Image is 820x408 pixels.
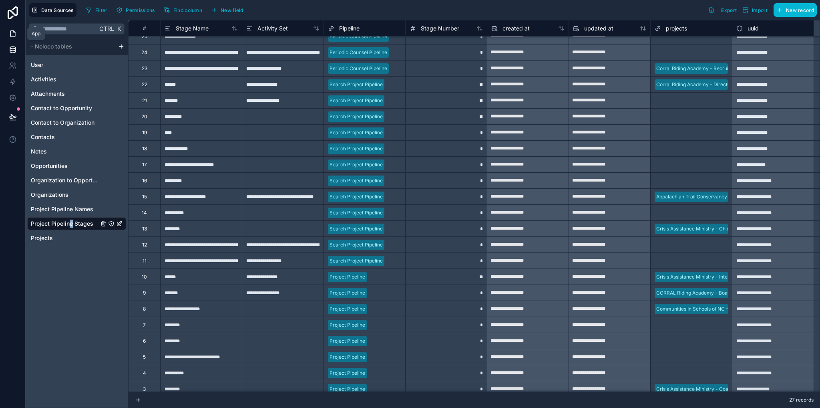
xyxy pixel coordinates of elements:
div: 14 [142,210,147,216]
div: Search Project Pipeline [330,145,383,152]
div: Search Project Pipeline [330,193,383,200]
span: Export [721,7,737,13]
span: uuid [748,24,759,32]
div: Corral Riding Academy - Recruiting [656,65,737,72]
div: Periodic Counsel Pipeline [330,33,387,40]
div: Search Project Pipeline [330,225,383,232]
span: Find column [173,7,202,13]
span: Pipeline [339,24,360,32]
span: Filter [95,7,108,13]
div: 10 [142,274,147,280]
div: Crisis Assistance Ministry - Coaching of CAO [656,386,758,393]
div: 4 [143,370,146,376]
button: New field [208,4,246,16]
div: 22 [142,81,147,88]
div: 18 [142,145,147,152]
span: Permissions [126,7,155,13]
span: New record [786,7,814,13]
a: New record [770,3,817,17]
button: Data Sources [29,3,76,17]
div: 9 [143,290,146,296]
div: Project Pipeline [330,337,365,345]
button: Export [705,3,740,17]
span: Stage Number [421,24,459,32]
div: 7 [143,322,146,328]
div: 11 [143,258,147,264]
div: Project Pipeline [330,305,365,313]
div: 24 [141,49,147,56]
div: Crisis Assistance Ministry - Chief Advancement Officer Search [656,225,798,232]
div: CORRAL Riding Academy - Board Retreat [656,289,750,297]
div: App [32,30,40,37]
button: Filter [83,4,111,16]
span: 27 records [789,397,814,403]
div: Project Pipeline [330,370,365,377]
div: 17 [142,162,147,168]
button: Permissions [113,4,157,16]
a: Permissions [113,4,161,16]
div: 15 [142,194,147,200]
div: Periodic Counsel Pipeline [330,49,387,56]
span: Stage Name [176,24,209,32]
span: Activity Set [257,24,288,32]
div: 13 [142,226,147,232]
div: 8 [143,306,146,312]
span: created at [502,24,530,32]
div: 21 [142,97,147,104]
div: Search Project Pipeline [330,209,383,216]
span: Import [752,7,768,13]
div: 23 [142,65,147,72]
div: Search Project Pipeline [330,161,383,168]
div: 16 [142,178,147,184]
div: Search Project Pipeline [330,177,383,184]
div: 5 [143,354,146,360]
div: Search Project Pipeline [330,113,383,120]
div: 12 [142,242,147,248]
div: 6 [143,338,146,344]
div: Periodic Counsel Pipeline [330,65,387,72]
div: Crisis Assistance Ministry - Interim CFO [656,273,746,281]
div: # [135,25,154,31]
button: Find column [161,4,205,16]
div: Project Pipeline [330,273,365,281]
span: Data Sources [41,7,74,13]
div: 19 [142,129,147,136]
span: updated at [584,24,613,32]
div: 20 [141,113,147,120]
button: Import [740,3,770,17]
div: Project Pipeline [330,353,365,361]
div: Project Pipeline [330,386,365,393]
div: Corral Riding Academy - Director of Operations Search [656,81,782,88]
div: Search Project Pipeline [330,257,383,265]
span: projects [666,24,687,32]
span: Ctrl [98,24,115,34]
span: New field [221,7,243,13]
div: Appalachian Trail Conservancy - Executive Search [656,193,772,200]
button: New record [774,3,817,17]
div: Search Project Pipeline [330,241,383,248]
div: 25 [142,33,147,40]
span: K [116,26,122,32]
div: Search Project Pipeline [330,81,383,88]
div: 3 [143,386,146,392]
div: Project Pipeline [330,321,365,329]
div: Communities In Schools of NC - Strategic Planning [656,305,771,313]
div: Search Project Pipeline [330,97,383,104]
div: Project Pipeline [330,289,365,297]
div: Search Project Pipeline [330,129,383,136]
